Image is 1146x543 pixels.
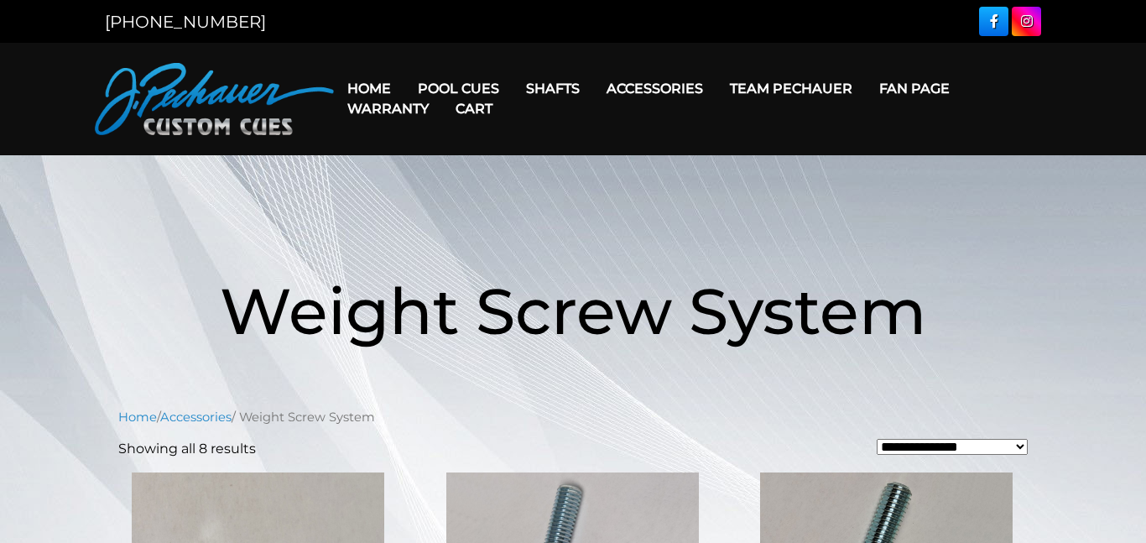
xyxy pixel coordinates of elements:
[442,87,506,130] a: Cart
[716,67,866,110] a: Team Pechauer
[118,410,157,425] a: Home
[877,439,1028,455] select: Shop order
[334,87,442,130] a: Warranty
[118,408,1028,426] nav: Breadcrumb
[513,67,593,110] a: Shafts
[866,67,963,110] a: Fan Page
[593,67,716,110] a: Accessories
[160,410,232,425] a: Accessories
[95,63,334,135] img: Pechauer Custom Cues
[105,12,266,32] a: [PHONE_NUMBER]
[404,67,513,110] a: Pool Cues
[334,67,404,110] a: Home
[118,439,256,459] p: Showing all 8 results
[220,272,926,350] span: Weight Screw System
